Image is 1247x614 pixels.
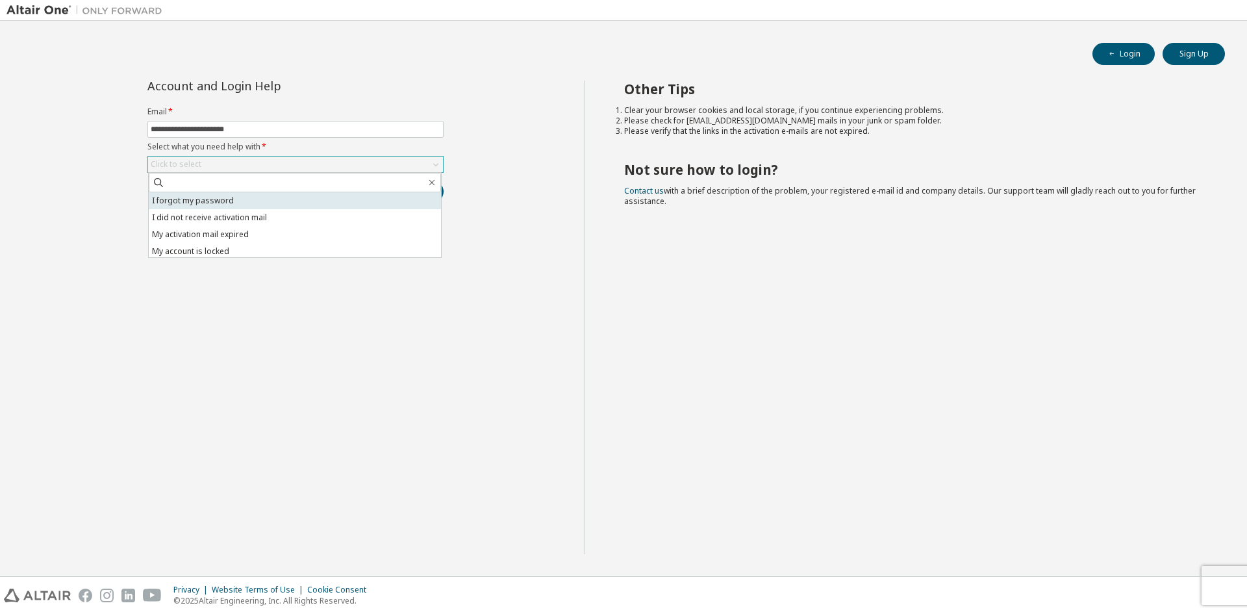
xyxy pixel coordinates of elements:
[624,116,1202,126] li: Please check for [EMAIL_ADDRESS][DOMAIN_NAME] mails in your junk or spam folder.
[624,185,664,196] a: Contact us
[1163,43,1225,65] button: Sign Up
[624,161,1202,178] h2: Not sure how to login?
[624,126,1202,136] li: Please verify that the links in the activation e-mails are not expired.
[173,595,374,606] p: © 2025 Altair Engineering, Inc. All Rights Reserved.
[1092,43,1155,65] button: Login
[173,585,212,595] div: Privacy
[624,185,1196,207] span: with a brief description of the problem, your registered e-mail id and company details. Our suppo...
[100,589,114,602] img: instagram.svg
[147,142,444,152] label: Select what you need help with
[624,81,1202,97] h2: Other Tips
[147,107,444,117] label: Email
[624,105,1202,116] li: Clear your browser cookies and local storage, if you continue experiencing problems.
[149,192,441,209] li: I forgot my password
[151,159,201,170] div: Click to select
[143,589,162,602] img: youtube.svg
[148,157,443,172] div: Click to select
[121,589,135,602] img: linkedin.svg
[6,4,169,17] img: Altair One
[4,589,71,602] img: altair_logo.svg
[307,585,374,595] div: Cookie Consent
[147,81,384,91] div: Account and Login Help
[212,585,307,595] div: Website Terms of Use
[79,589,92,602] img: facebook.svg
